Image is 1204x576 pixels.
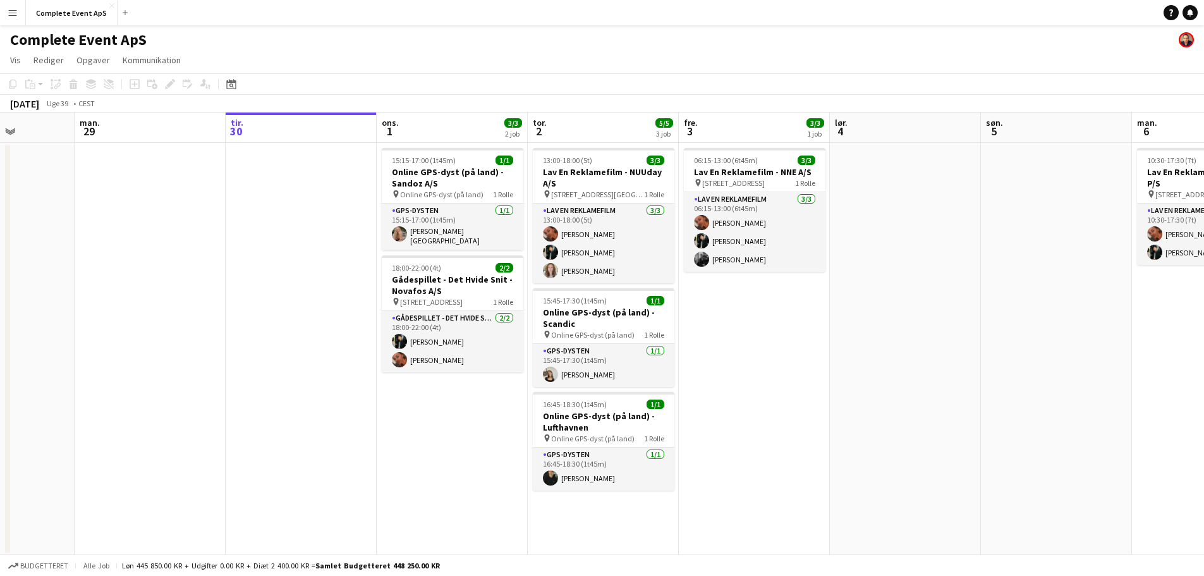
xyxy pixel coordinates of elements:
a: Rediger [28,52,69,68]
app-user-avatar: Christian Brøckner [1179,32,1194,47]
span: Rediger [33,54,64,66]
div: CEST [78,99,95,108]
span: Uge 39 [42,99,73,108]
button: Budgetteret [6,559,70,573]
h1: Complete Event ApS [10,30,147,49]
div: Løn 445 850.00 KR + Udgifter 0.00 KR + Diæt 2 400.00 KR = [122,561,440,570]
a: Opgaver [71,52,115,68]
span: Opgaver [76,54,110,66]
span: Vis [10,54,21,66]
div: [DATE] [10,97,39,110]
button: Complete Event ApS [26,1,118,25]
span: Budgetteret [20,561,68,570]
a: Kommunikation [118,52,186,68]
span: Kommunikation [123,54,181,66]
span: Samlet budgetteret 448 250.00 KR [315,561,440,570]
a: Vis [5,52,26,68]
span: Alle job [81,561,111,570]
